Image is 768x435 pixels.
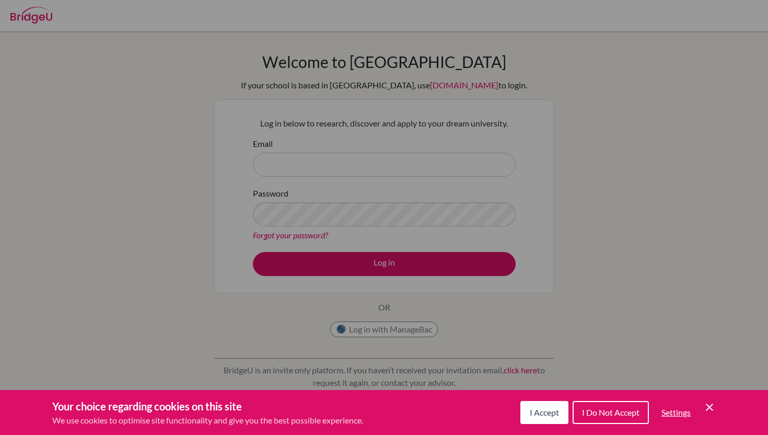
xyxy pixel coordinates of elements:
span: I Do Not Accept [582,407,639,417]
button: I Accept [520,401,568,424]
span: Settings [661,407,691,417]
button: Save and close [703,401,716,414]
p: We use cookies to optimise site functionality and give you the best possible experience. [52,414,363,427]
span: I Accept [530,407,559,417]
button: I Do Not Accept [573,401,649,424]
h3: Your choice regarding cookies on this site [52,398,363,414]
button: Settings [653,402,699,423]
